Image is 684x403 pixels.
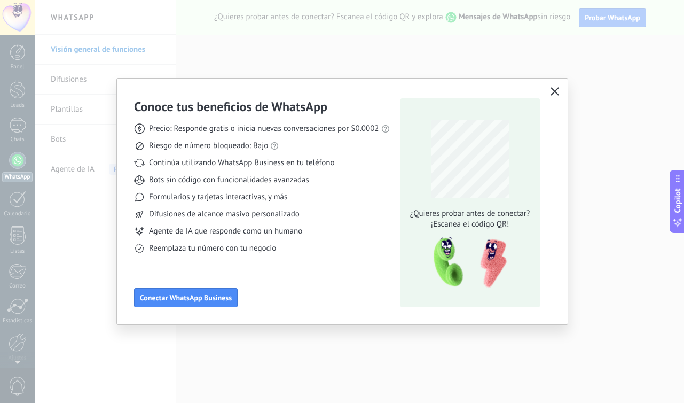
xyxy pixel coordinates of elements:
span: Formularios y tarjetas interactivas, y más [149,192,287,203]
span: Agente de IA que responde como un humano [149,226,302,237]
span: Bots sin código con funcionalidades avanzadas [149,175,309,185]
span: Continúa utilizando WhatsApp Business en tu teléfono [149,158,334,168]
span: Precio: Responde gratis o inicia nuevas conversaciones por $0.0002 [149,123,379,134]
img: qr-pic-1x.png [424,234,509,291]
span: Riesgo de número bloqueado: Bajo [149,141,268,151]
span: Copilot [672,189,683,213]
span: ¡Escanea el código QR! [407,219,533,230]
h3: Conoce tus beneficios de WhatsApp [134,98,327,115]
span: Reemplaza tu número con tu negocio [149,243,276,254]
span: Difusiones de alcance masivo personalizado [149,209,300,220]
span: Conectar WhatsApp Business [140,294,232,301]
button: Conectar WhatsApp Business [134,288,238,307]
span: ¿Quieres probar antes de conectar? [407,208,533,219]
